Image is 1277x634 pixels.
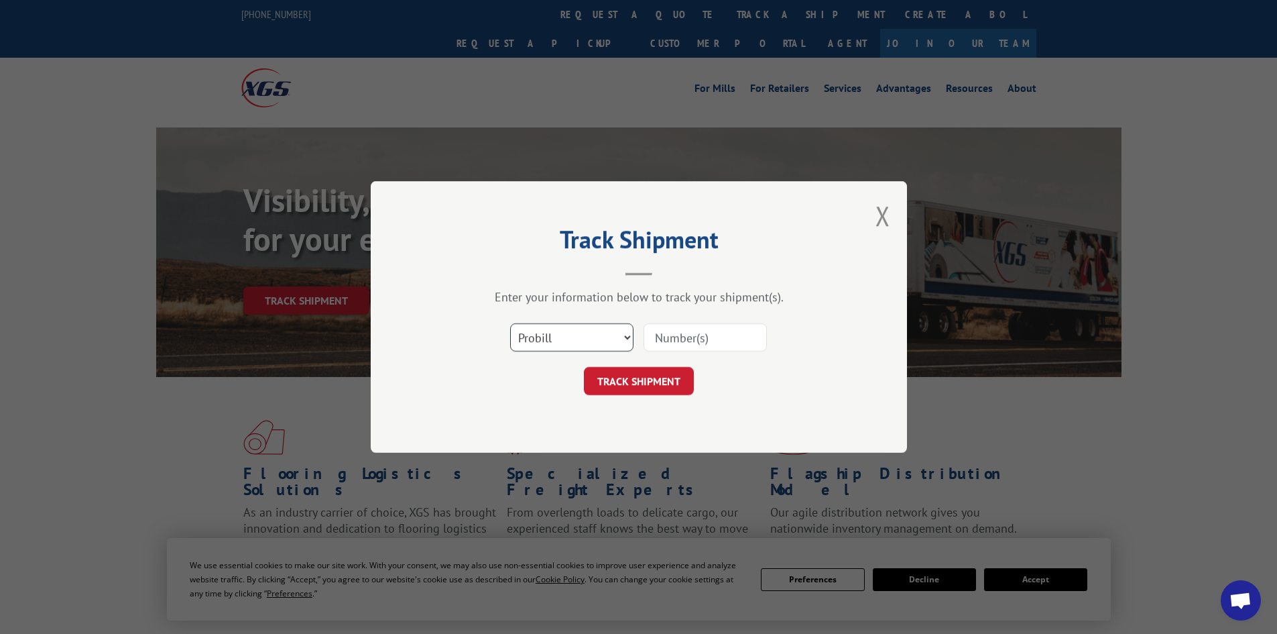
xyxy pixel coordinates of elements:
div: Enter your information below to track your shipment(s). [438,289,840,305]
button: Close modal [875,198,890,233]
div: Open chat [1221,580,1261,621]
input: Number(s) [644,323,767,352]
h2: Track Shipment [438,230,840,256]
button: TRACK SHIPMENT [584,367,694,395]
